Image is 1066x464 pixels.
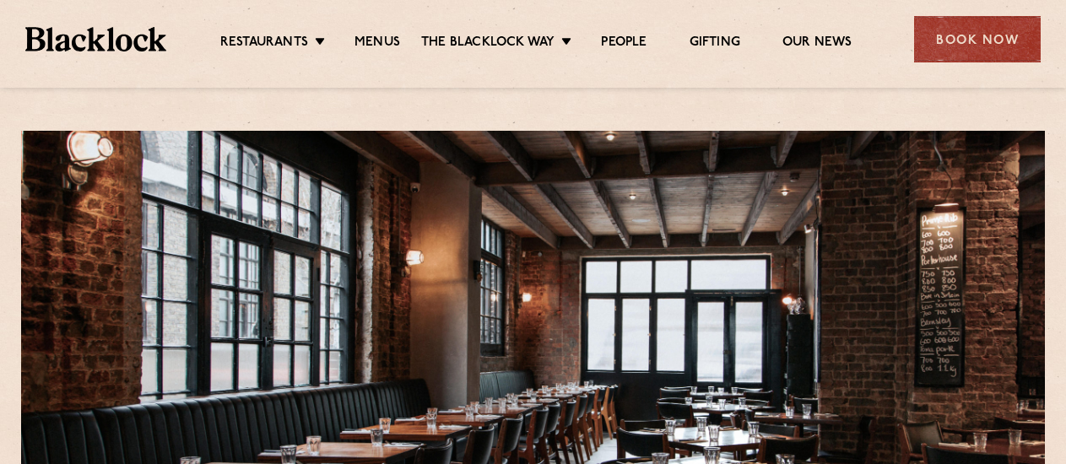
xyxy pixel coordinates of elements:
[220,35,308,53] a: Restaurants
[421,35,555,53] a: The Blacklock Way
[25,27,166,51] img: BL_Textured_Logo-footer-cropped.svg
[690,35,740,53] a: Gifting
[601,35,647,53] a: People
[782,35,852,53] a: Our News
[354,35,400,53] a: Menus
[914,16,1041,62] div: Book Now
